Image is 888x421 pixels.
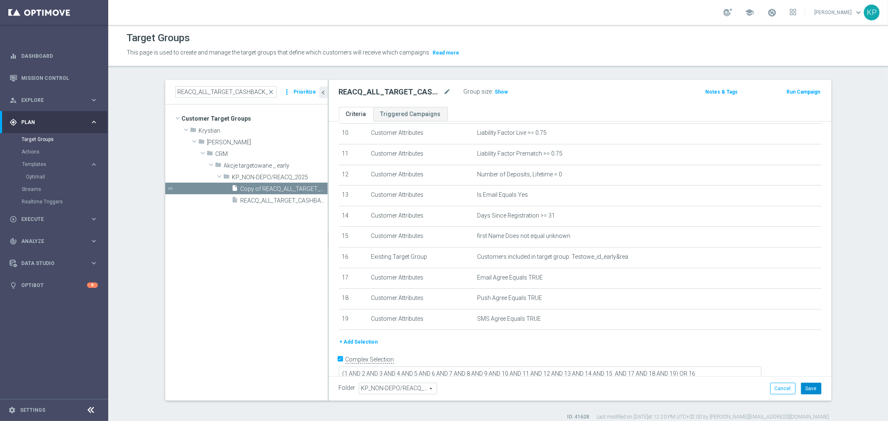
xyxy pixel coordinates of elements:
[745,8,754,17] span: school
[10,238,17,245] i: track_changes
[368,206,474,227] td: Customer Attributes
[368,247,474,268] td: Existing Target Group
[477,233,570,240] span: first Name Does not equal unknown
[9,119,98,126] button: gps_fixed Plan keyboard_arrow_right
[10,52,17,60] i: equalizer
[813,6,864,19] a: [PERSON_NAME]keyboard_arrow_down
[22,133,107,146] div: Target Groups
[21,274,87,296] a: Optibot
[854,8,863,17] span: keyboard_arrow_down
[127,49,430,56] span: This page is used to create and manage the target groups that define which customers will receive...
[368,309,474,330] td: Customer Attributes
[215,161,222,171] i: folder
[477,191,528,198] span: Is Email Equals Yes
[368,124,474,144] td: Customer Attributes
[10,67,98,89] div: Mission Control
[10,274,98,296] div: Optibot
[26,171,107,183] div: Optimail
[444,87,451,97] i: mode_edit
[477,315,541,322] span: SMS Agree Equals TRUE
[10,119,90,126] div: Plan
[22,158,107,183] div: Templates
[368,268,474,289] td: Customer Attributes
[339,384,356,391] label: Folder
[90,161,98,168] i: keyboard_arrow_right
[368,227,474,248] td: Customer Attributes
[22,162,90,167] div: Templates
[9,216,98,223] button: play_circle_outline Execute keyboard_arrow_right
[21,67,98,89] a: Mission Control
[10,119,17,126] i: gps_fixed
[232,196,239,206] i: insert_drive_file
[9,260,98,267] div: Data Studio keyboard_arrow_right
[232,174,328,181] span: KP_NON-DEPO/REACQ_2025
[21,98,90,103] span: Explore
[199,138,205,148] i: folder
[339,206,368,227] td: 14
[10,260,90,267] div: Data Studio
[368,144,474,165] td: Customer Attributes
[339,247,368,268] td: 16
[339,289,368,310] td: 18
[492,88,493,95] label: :
[567,414,590,421] label: ID: 41628
[199,127,328,134] span: Krystian
[224,162,328,169] span: Akcje targetowane _ early
[432,48,460,57] button: Read more
[9,282,98,289] div: lightbulb Optibot 6
[346,356,394,364] label: Complex Selection
[10,215,17,223] i: play_circle_outline
[21,239,90,244] span: Analyze
[864,5,880,20] div: KP
[9,97,98,104] button: person_search Explore keyboard_arrow_right
[90,96,98,104] i: keyboard_arrow_right
[368,289,474,310] td: Customer Attributes
[8,406,16,414] i: settings
[241,186,328,193] span: Copy of REACQ_ALL_TARGET_CASHBACK_100 DO 300ZL_101025
[339,144,368,165] td: 11
[786,87,821,97] button: Run Campaign
[339,124,368,144] td: 10
[477,171,562,178] span: Number of Deposits, Lifetime = 0
[22,186,87,193] a: Streams
[224,173,230,183] i: folder
[21,261,90,266] span: Data Studio
[339,268,368,289] td: 17
[9,75,98,82] button: Mission Control
[283,86,291,98] i: more_vert
[10,282,17,289] i: lightbulb
[339,165,368,186] td: 12
[87,282,98,288] div: 6
[339,186,368,206] td: 13
[339,107,373,121] a: Criteria
[20,408,45,413] a: Settings
[319,87,328,98] button: chevron_left
[21,45,98,67] a: Dashboard
[704,87,739,97] button: Notes & Tags
[801,383,821,394] button: Save
[21,217,90,222] span: Execute
[477,274,543,281] span: Email Agree Equals TRUE
[241,197,328,204] span: REACQ_ALL_TARGET_CASHBACK_100 DO 300ZL_101025
[9,238,98,245] div: track_changes Analyze keyboard_arrow_right
[22,161,98,168] div: Templates keyboard_arrow_right
[10,215,90,223] div: Execute
[90,215,98,223] i: keyboard_arrow_right
[127,32,190,44] h1: Target Groups
[339,87,442,97] h2: REACQ_ALL_TARGET_CASHBACK_100 DO 300ZLREMSMS_121025
[9,53,98,59] button: equalizer Dashboard
[175,86,277,98] input: Quick find group or folder
[90,259,98,267] i: keyboard_arrow_right
[339,337,379,347] button: + Add Selection
[190,126,197,136] i: folder
[22,183,107,196] div: Streams
[368,165,474,186] td: Customer Attributes
[22,149,87,155] a: Actions
[26,173,87,180] a: Optimail
[22,146,107,158] div: Actions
